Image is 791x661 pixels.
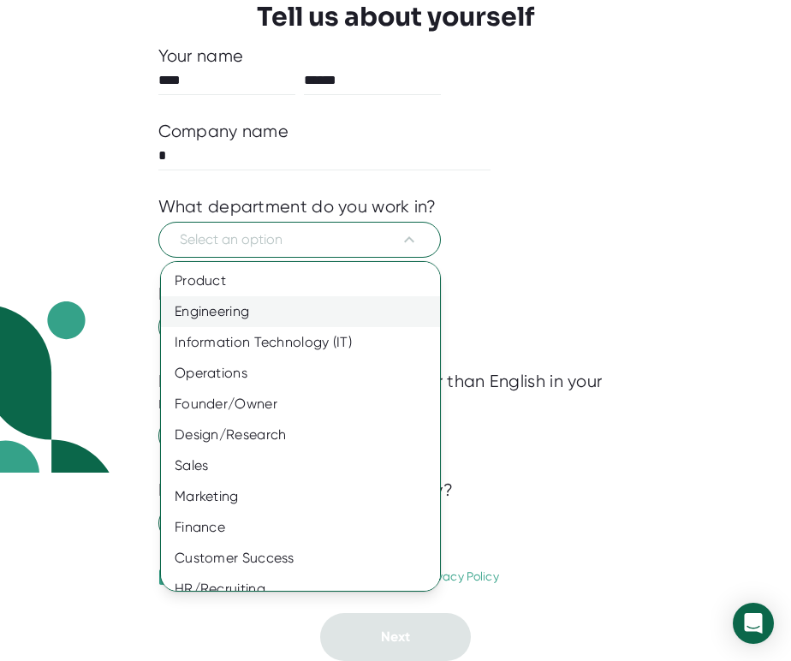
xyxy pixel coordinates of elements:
[161,450,440,481] div: Sales
[161,543,440,574] div: Customer Success
[161,420,440,450] div: Design/Research
[161,265,440,296] div: Product
[161,574,440,604] div: HR/Recruiting
[161,327,440,358] div: Information Technology (IT)
[161,358,440,389] div: Operations
[161,389,440,420] div: Founder/Owner
[161,296,440,327] div: Engineering
[733,603,774,644] div: Open Intercom Messenger
[161,512,440,543] div: Finance
[161,481,440,512] div: Marketing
